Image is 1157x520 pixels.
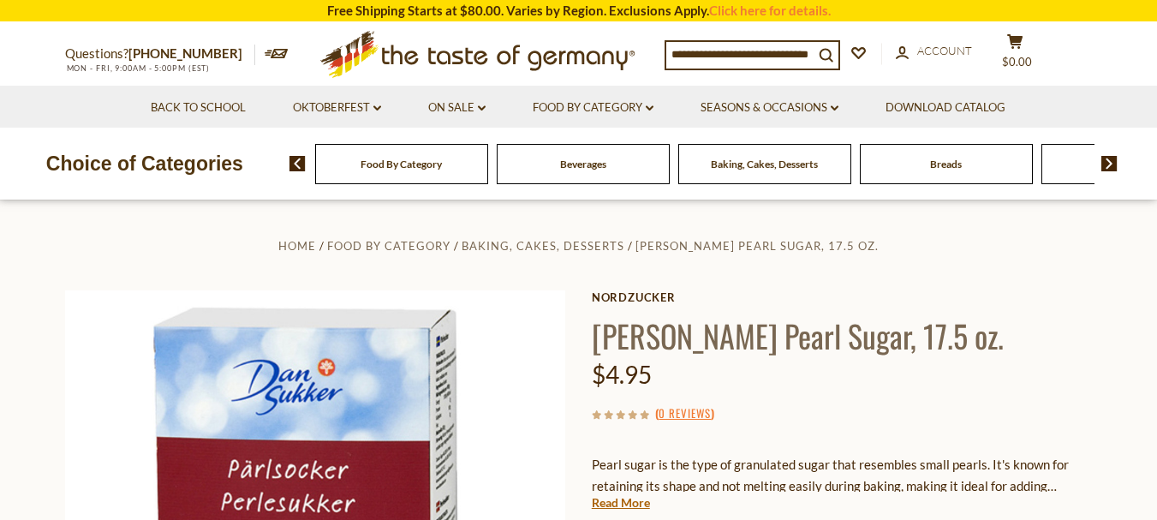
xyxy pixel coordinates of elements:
a: Baking, Cakes, Desserts [462,239,624,253]
h1: [PERSON_NAME] Pearl Sugar, 17.5 oz. [592,316,1093,355]
a: Oktoberfest [293,99,381,117]
a: Food By Category [533,99,653,117]
a: Food By Category [327,239,450,253]
a: Beverages [560,158,606,170]
a: [PERSON_NAME] Pearl Sugar, 17.5 oz. [635,239,879,253]
a: 0 Reviews [659,404,711,423]
a: Read More [592,494,650,511]
a: [PHONE_NUMBER] [128,45,242,61]
span: $0.00 [1002,55,1032,69]
a: Food By Category [361,158,442,170]
span: ( ) [655,404,714,421]
a: Account [896,42,972,61]
span: $4.95 [592,360,652,389]
p: Questions? [65,43,255,65]
a: Seasons & Occasions [701,99,838,117]
a: Breads [930,158,962,170]
a: Download Catalog [886,99,1005,117]
a: Home [278,239,316,253]
span: Account [917,44,972,57]
a: Baking, Cakes, Desserts [711,158,818,170]
span: MON - FRI, 9:00AM - 5:00PM (EST) [65,63,211,73]
button: $0.00 [990,33,1041,76]
p: Pearl sugar is the type of granulated sugar that resembles small pearls. It's known for retaining... [592,454,1093,497]
a: Nordzucker [592,290,1093,304]
img: previous arrow [289,156,306,171]
img: next arrow [1101,156,1118,171]
a: Back to School [151,99,246,117]
a: Click here for details. [709,3,831,18]
a: On Sale [428,99,486,117]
